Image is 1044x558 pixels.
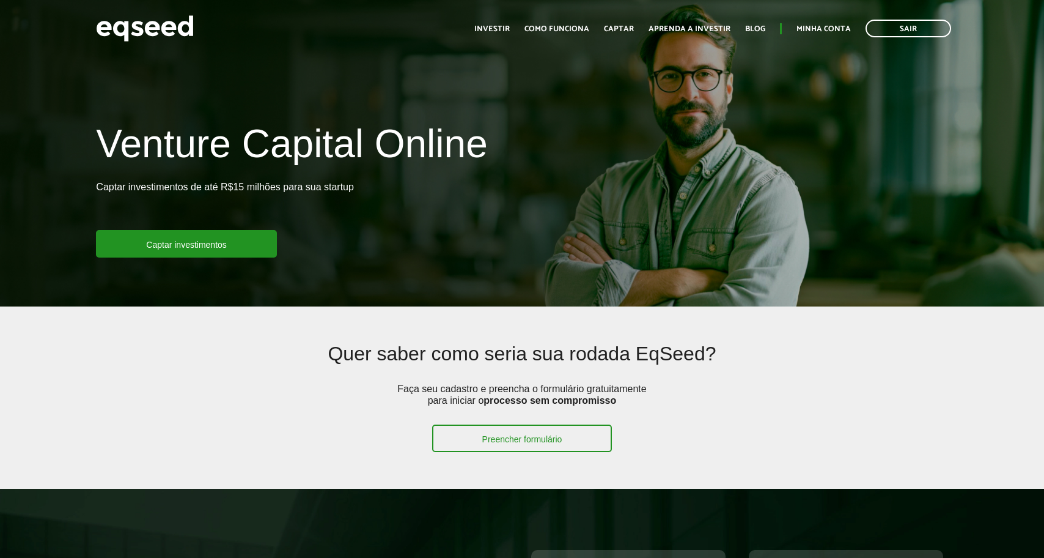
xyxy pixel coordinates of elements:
[96,230,277,258] a: Captar investimentos
[183,343,861,383] h2: Quer saber como seria sua rodada EqSeed?
[96,122,487,171] h1: Venture Capital Online
[96,12,194,45] img: EqSeed
[524,25,589,33] a: Como funciona
[474,25,510,33] a: Investir
[745,25,765,33] a: Blog
[96,181,354,229] p: Captar investimentos de até R$15 milhões para sua startup
[483,395,616,406] strong: processo sem compromisso
[432,425,612,452] a: Preencher formulário
[866,20,951,37] a: Sair
[604,25,634,33] a: Captar
[796,25,851,33] a: Minha conta
[649,25,730,33] a: Aprenda a investir
[394,383,650,425] p: Faça seu cadastro e preencha o formulário gratuitamente para iniciar o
